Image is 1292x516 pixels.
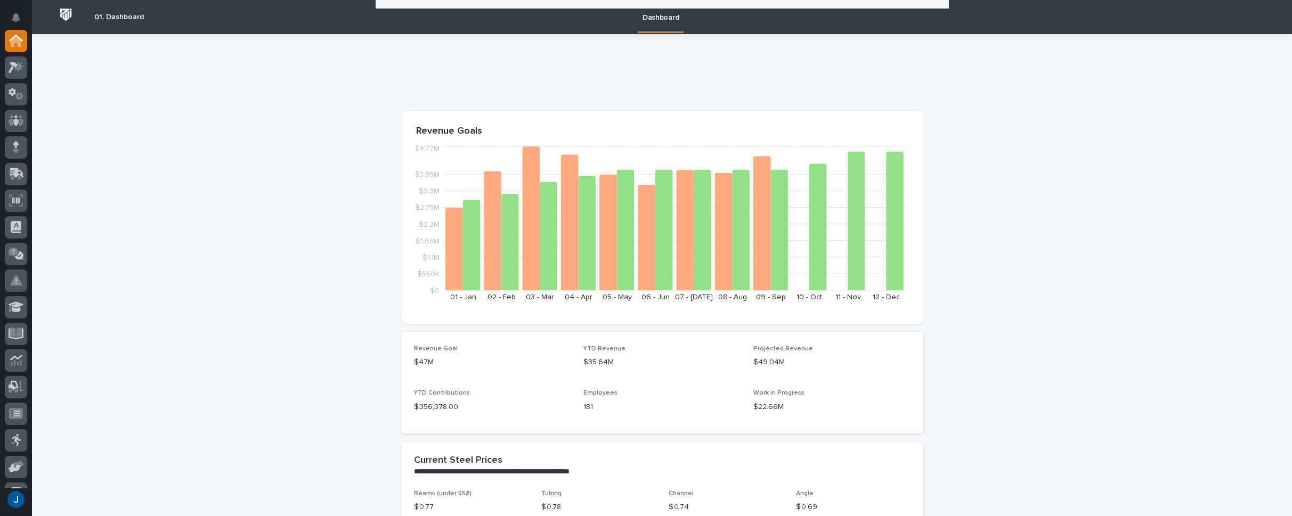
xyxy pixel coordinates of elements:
tspan: $0 [430,287,440,294]
span: Revenue Goal [414,346,458,352]
p: $ 0.69 [796,502,911,513]
text: 11 - Nov [835,293,860,301]
p: $49.04M [753,357,911,368]
span: Beams (under 55#) [414,490,472,497]
span: Tubing [541,490,562,497]
span: Work in Progress [753,390,805,396]
text: 10 - Oct [797,293,822,301]
p: $35.64M [583,357,741,368]
tspan: $1.1M [422,253,440,261]
img: Workspace Logo [56,5,76,24]
text: 12 - Dec [873,293,900,301]
p: $ 0.78 [541,502,656,513]
text: 01 - Jan [450,293,476,301]
p: $ 356,378.00 [414,402,571,413]
h2: Current Steel Prices [414,455,502,466]
text: 09 - Sep [756,293,786,301]
text: 07 - [DATE] [675,293,713,301]
span: YTD Revenue [583,346,625,352]
text: 05 - May [602,293,631,301]
button: users-avatar [5,488,27,511]
span: Employees [583,390,617,396]
text: 03 - Mar [526,293,554,301]
text: 08 - Aug [718,293,746,301]
p: $ 0.77 [414,502,529,513]
tspan: $3.3M [419,187,440,195]
span: Channel [669,490,694,497]
tspan: $3.85M [415,171,440,178]
div: Notifications [13,13,27,30]
span: YTD Contributions [414,390,470,396]
text: 06 - Jun [641,293,669,301]
tspan: $2.75M [415,204,440,211]
p: $22.66M [753,402,911,413]
tspan: $1.65M [416,237,440,244]
text: 02 - Feb [487,293,516,301]
p: $47M [414,357,571,368]
span: Projected Revenue [753,346,813,352]
h2: 01. Dashboard [94,13,144,22]
text: 04 - Apr [565,293,592,301]
tspan: $4.77M [415,145,440,152]
tspan: $2.2M [419,220,440,228]
tspan: $550K [417,270,440,277]
button: Notifications [5,6,27,29]
p: Revenue Goals [416,126,908,137]
p: $ 0.74 [669,502,783,513]
p: 181 [583,402,741,413]
span: Angle [796,490,814,497]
